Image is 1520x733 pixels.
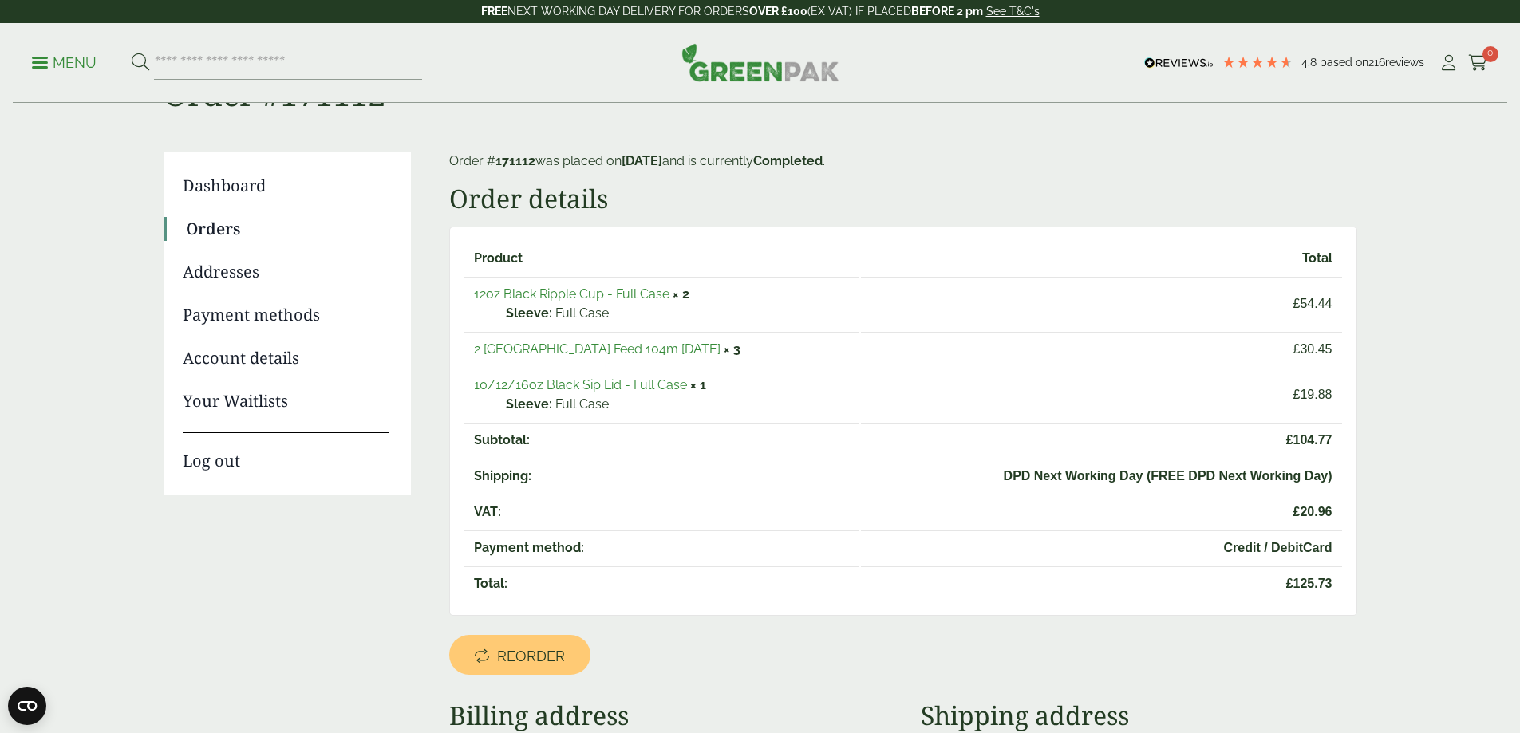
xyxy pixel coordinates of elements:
strong: × 1 [690,377,706,392]
i: My Account [1439,55,1459,71]
strong: OVER £100 [749,5,807,18]
th: Payment method: [464,530,859,565]
a: 12oz Black Ripple Cup - Full Case [474,286,669,301]
a: See T&C's [986,5,1040,18]
span: £ [1286,433,1293,447]
span: Reorder [497,648,565,665]
h2: Billing address [449,700,885,731]
p: Full Case [506,304,850,323]
span: 216 [1368,56,1385,69]
a: Your Waitlists [183,389,389,413]
strong: Sleeve: [506,304,552,323]
th: Product [464,242,859,275]
a: Dashboard [183,174,389,198]
th: Subtotal: [464,423,859,457]
strong: × 3 [724,341,740,357]
td: Credit / DebitCard [861,530,1342,565]
bdi: 19.88 [1293,388,1332,401]
a: Payment methods [183,303,389,327]
th: VAT: [464,495,859,529]
span: £ [1293,505,1301,518]
strong: × 2 [673,286,689,301]
span: £ [1293,297,1301,310]
span: £ [1286,577,1293,590]
bdi: 30.45 [1293,342,1332,356]
button: Open CMP widget [8,687,46,725]
a: 10/12/16oz Black Sip Lid - Full Case [474,377,687,392]
h2: Order details [449,183,1357,214]
h2: Shipping address [921,700,1356,731]
a: 0 [1468,51,1488,75]
mark: Completed [753,153,823,168]
a: Menu [32,53,97,69]
span: 125.73 [871,574,1332,593]
strong: Sleeve: [506,395,552,414]
th: Total: [464,566,859,601]
h1: Order #171112 [164,24,1357,113]
img: GreenPak Supplies [681,43,839,81]
img: REVIEWS.io [1144,57,1214,69]
a: Log out [183,432,389,473]
span: 4.8 [1301,56,1320,69]
bdi: 54.44 [1293,297,1332,310]
a: Reorder [449,635,590,675]
span: 20.96 [871,502,1332,522]
span: 104.77 [871,431,1332,450]
span: Based on [1320,56,1368,69]
a: Orders [186,217,389,241]
a: Addresses [183,260,389,284]
th: Total [861,242,1342,275]
mark: 171112 [495,153,535,168]
mark: [DATE] [622,153,662,168]
th: Shipping: [464,459,859,493]
span: £ [1293,342,1301,356]
a: Account details [183,346,389,370]
span: £ [1293,388,1301,401]
strong: BEFORE 2 pm [911,5,983,18]
div: 4.79 Stars [1222,55,1293,69]
p: Order # was placed on and is currently . [449,152,1357,171]
strong: FREE [481,5,507,18]
span: reviews [1385,56,1424,69]
i: Cart [1468,55,1488,71]
a: 2 [GEOGRAPHIC_DATA] Feed 104m [DATE] [474,341,721,357]
span: 0 [1482,46,1498,62]
p: Menu [32,53,97,73]
p: Full Case [506,395,850,414]
td: DPD Next Working Day (FREE DPD Next Working Day) [861,459,1342,493]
